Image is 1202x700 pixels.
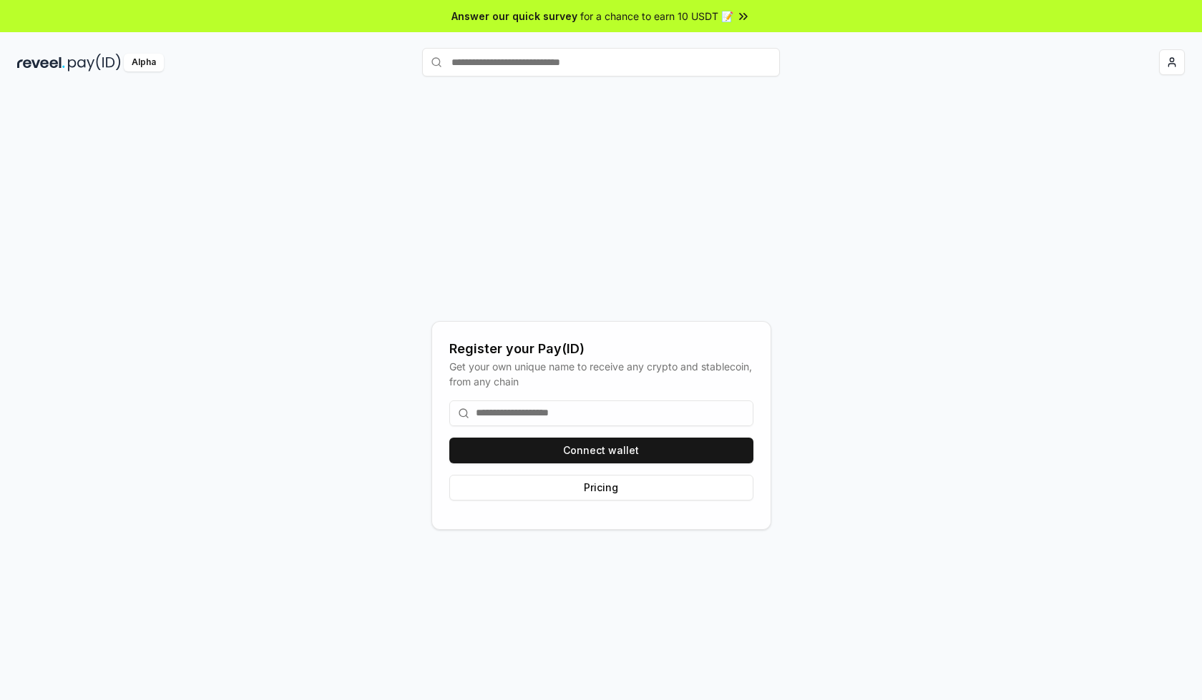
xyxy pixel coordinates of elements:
[17,54,65,72] img: reveel_dark
[449,339,753,359] div: Register your Pay(ID)
[449,438,753,463] button: Connect wallet
[449,475,753,501] button: Pricing
[68,54,121,72] img: pay_id
[124,54,164,72] div: Alpha
[580,9,733,24] span: for a chance to earn 10 USDT 📝
[451,9,577,24] span: Answer our quick survey
[449,359,753,389] div: Get your own unique name to receive any crypto and stablecoin, from any chain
